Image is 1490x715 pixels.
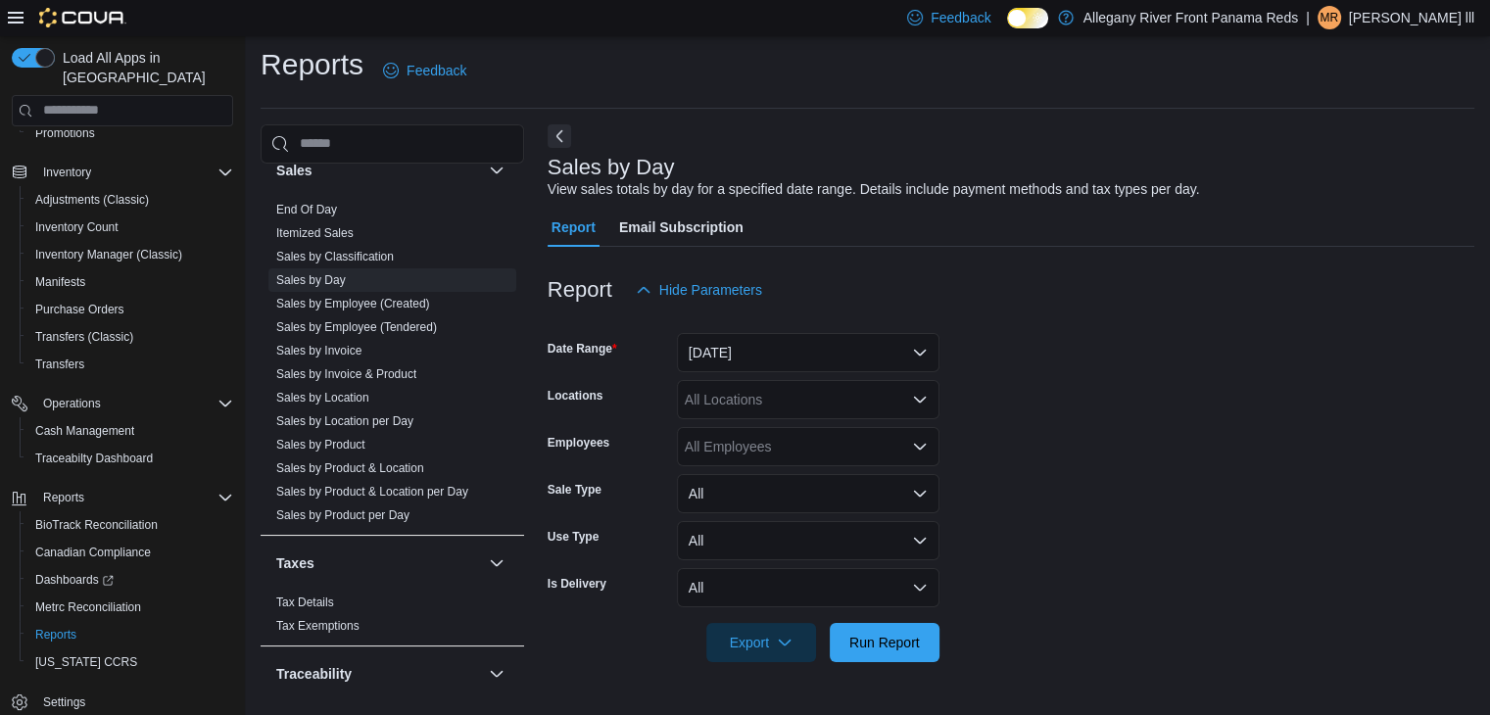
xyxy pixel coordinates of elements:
label: Use Type [548,529,599,545]
span: Manifests [35,274,85,290]
a: Sales by Invoice & Product [276,367,416,381]
div: Sales [261,198,524,535]
a: Inventory Count [27,215,126,239]
span: Canadian Compliance [27,541,233,564]
div: Taxes [261,591,524,645]
span: Purchase Orders [27,298,233,321]
label: Sale Type [548,482,601,498]
button: Taxes [485,551,508,575]
h3: Taxes [276,553,314,573]
label: Date Range [548,341,617,357]
button: Sales [276,161,481,180]
input: Dark Mode [1007,8,1048,28]
span: Sales by Location [276,390,369,405]
span: BioTrack Reconciliation [35,517,158,533]
span: Inventory Manager (Classic) [27,243,233,266]
span: Sales by Day [276,272,346,288]
button: Export [706,623,816,662]
span: Sales by Location per Day [276,413,413,429]
span: Inventory [43,165,91,180]
a: Purchase Orders [27,298,132,321]
label: Locations [548,388,603,404]
a: Sales by Location [276,391,369,405]
button: Open list of options [912,392,928,407]
div: Mark Redfield lll [1318,6,1341,29]
button: Traceabilty Dashboard [20,445,241,472]
a: Cash Management [27,419,142,443]
a: [US_STATE] CCRS [27,650,145,674]
button: Metrc Reconciliation [20,594,241,621]
a: Sales by Product [276,438,365,452]
label: Is Delivery [548,576,606,592]
a: Transfers [27,353,92,376]
a: Metrc Reconciliation [27,596,149,619]
span: Manifests [27,270,233,294]
span: Cash Management [35,423,134,439]
a: Tax Details [276,596,334,609]
button: [DATE] [677,333,939,372]
button: Sales [485,159,508,182]
button: Reports [4,484,241,511]
p: Allegany River Front Panama Reds [1083,6,1298,29]
button: Operations [4,390,241,417]
button: All [677,474,939,513]
span: Transfers (Classic) [35,329,133,345]
button: Operations [35,392,109,415]
h3: Sales [276,161,312,180]
div: View sales totals by day for a specified date range. Details include payment methods and tax type... [548,179,1200,200]
button: Traceability [276,664,481,684]
h3: Report [548,278,612,302]
a: Tax Exemptions [276,619,360,633]
a: Adjustments (Classic) [27,188,157,212]
a: Traceabilty Dashboard [27,447,161,470]
span: Sales by Product & Location per Day [276,484,468,500]
span: Export [718,623,804,662]
button: Traceability [485,662,508,686]
span: Tax Details [276,595,334,610]
span: Sales by Product & Location [276,460,424,476]
span: Transfers (Classic) [27,325,233,349]
button: Inventory Count [20,214,241,241]
a: Dashboards [20,566,241,594]
span: Cash Management [27,419,233,443]
span: Sales by Employee (Tendered) [276,319,437,335]
button: Canadian Compliance [20,539,241,566]
a: Sales by Employee (Tendered) [276,320,437,334]
span: Washington CCRS [27,650,233,674]
span: Hide Parameters [659,280,762,300]
span: Promotions [35,125,95,141]
a: BioTrack Reconciliation [27,513,166,537]
span: Promotions [27,121,233,145]
a: Manifests [27,270,93,294]
span: Inventory Count [35,219,119,235]
a: Sales by Product & Location [276,461,424,475]
h3: Sales by Day [548,156,675,179]
a: Itemized Sales [276,226,354,240]
span: Sales by Invoice & Product [276,366,416,382]
a: Sales by Day [276,273,346,287]
a: Sales by Employee (Created) [276,297,430,310]
a: Sales by Invoice [276,344,361,357]
span: Operations [35,392,233,415]
span: Operations [43,396,101,411]
span: Reports [27,623,233,646]
label: Employees [548,435,609,451]
span: Canadian Compliance [35,545,151,560]
span: Settings [35,690,233,714]
span: [US_STATE] CCRS [35,654,137,670]
button: Inventory [35,161,99,184]
button: Transfers [20,351,241,378]
button: Purchase Orders [20,296,241,323]
span: Email Subscription [619,208,744,247]
button: Open list of options [912,439,928,454]
button: Transfers (Classic) [20,323,241,351]
h3: Traceability [276,664,352,684]
span: Dashboards [27,568,233,592]
span: Metrc Reconciliation [35,599,141,615]
button: Manifests [20,268,241,296]
span: Dashboards [35,572,114,588]
a: Feedback [375,51,474,90]
button: [US_STATE] CCRS [20,648,241,676]
span: Adjustments (Classic) [27,188,233,212]
button: Hide Parameters [628,270,770,310]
